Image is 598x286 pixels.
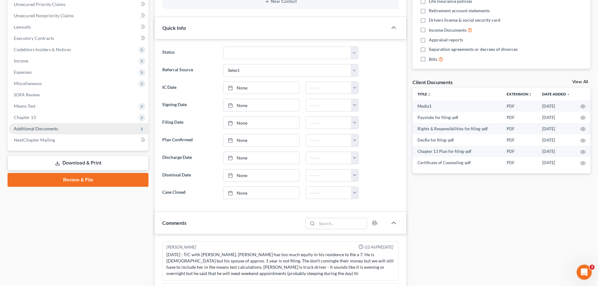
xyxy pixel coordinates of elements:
span: Drivers license & social security card [429,17,500,23]
span: Expenses [14,69,32,75]
span: Quick Info [162,25,186,31]
td: PDF [502,123,537,134]
span: Appraisal reports [429,37,463,43]
td: Paystubs for filing-pdf [412,112,502,123]
span: Additional Documents [14,126,58,131]
i: unfold_more [528,93,532,96]
label: Signing Date [159,99,220,111]
a: None [224,99,299,111]
a: None [224,187,299,199]
label: Referral Source [159,64,220,77]
a: None [224,117,299,129]
span: Chapter 13 [14,115,36,120]
span: Executory Contracts [14,35,54,41]
span: Retirement account statements [429,8,490,14]
i: unfold_more [427,93,431,96]
a: None [224,82,299,94]
a: Review & File [8,173,148,187]
span: Codebtors Insiders & Notices [14,47,71,52]
label: Plan Confirmed [159,134,220,147]
td: Chapter 13 Plan for filing-pdf [412,146,502,157]
span: Lawsuits [14,24,31,30]
div: [PERSON_NAME] [166,244,196,250]
a: Download & Print [8,156,148,170]
input: -- : -- [306,152,351,164]
td: DecRe for filing-pdf [412,134,502,146]
span: Income [14,58,28,63]
a: Executory Contracts [9,33,148,44]
i: expand_more [567,93,570,96]
input: -- : -- [306,82,351,94]
input: Search... [317,218,367,229]
input: -- : -- [306,187,351,199]
td: PDF [502,112,537,123]
td: PDF [502,146,537,157]
td: [DATE] [537,134,575,146]
span: Bills [429,56,437,62]
label: Status [159,46,220,59]
a: None [224,134,299,146]
div: Client Documents [412,79,453,85]
span: NextChapter Mailing [14,137,55,143]
a: Titleunfold_more [418,92,431,96]
label: Filing Date [159,116,220,129]
a: None [224,152,299,164]
label: IC Date [159,82,220,94]
a: Unsecured Nonpriority Claims [9,10,148,21]
div: [DATE] - T/C with [PERSON_NAME]. [PERSON_NAME] has too much equity in his residence to file a 7. ... [166,251,395,277]
input: -- : -- [306,170,351,181]
a: Lawsuits [9,21,148,33]
a: NextChapter Mailing [9,134,148,146]
td: [DATE] [537,146,575,157]
span: SOFA Review [14,92,40,97]
a: SOFA Review [9,89,148,100]
span: Comments [162,220,186,226]
td: Certificate of Counseling-pdf [412,157,502,168]
td: [DATE] [537,157,575,168]
a: Date Added expand_more [542,92,570,96]
td: PDF [502,157,537,168]
td: [DATE] [537,123,575,134]
iframe: Intercom live chat [577,265,592,280]
input: -- : -- [306,134,351,146]
span: 3 [590,265,595,270]
input: -- : -- [306,99,351,111]
label: Case Closed [159,186,220,199]
td: PDF [502,134,537,146]
td: Media1 [412,100,502,112]
input: -- : -- [306,117,351,129]
span: Separation agreements or decrees of divorces [429,46,518,52]
span: Means Test [14,103,35,109]
span: Unsecured Priority Claims [14,2,66,7]
td: [DATE] [537,100,575,112]
td: [DATE] [537,112,575,123]
td: Rights & Responsibilities for filing-pdf [412,123,502,134]
a: View All [572,80,588,84]
span: Miscellaneous [14,81,42,86]
span: Income Documents [429,27,466,33]
td: PDF [502,100,537,112]
label: Discharge Date [159,152,220,164]
span: 02:46PM[DATE] [365,244,393,250]
a: Extensionunfold_more [507,92,532,96]
a: None [224,170,299,181]
label: Dismissal Date [159,169,220,182]
span: Unsecured Nonpriority Claims [14,13,74,18]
